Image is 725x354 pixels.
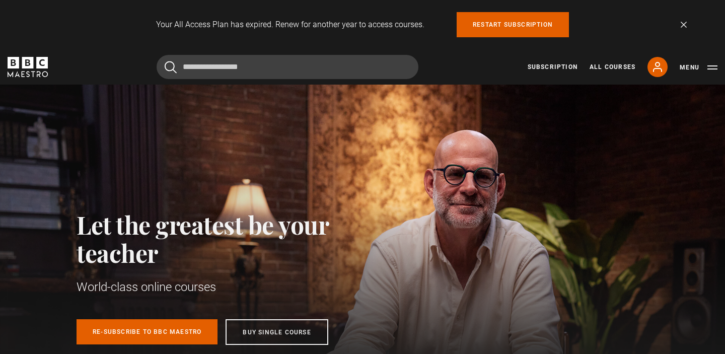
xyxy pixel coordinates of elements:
a: Re-subscribe to BBC Maestro [77,319,217,344]
button: Toggle navigation [680,62,717,73]
button: Submit the search query [165,61,177,74]
svg: BBC Maestro [8,57,48,77]
a: Restart subscription [457,12,569,37]
h2: Let the greatest be your teacher [77,210,374,267]
a: Subscription [528,62,577,72]
a: Buy single course [226,319,328,345]
a: All Courses [590,62,635,72]
h1: World-class online courses [77,279,374,295]
input: Search [157,55,418,79]
p: Your All Access Plan has expired. Renew for another year to access courses. [156,19,424,31]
